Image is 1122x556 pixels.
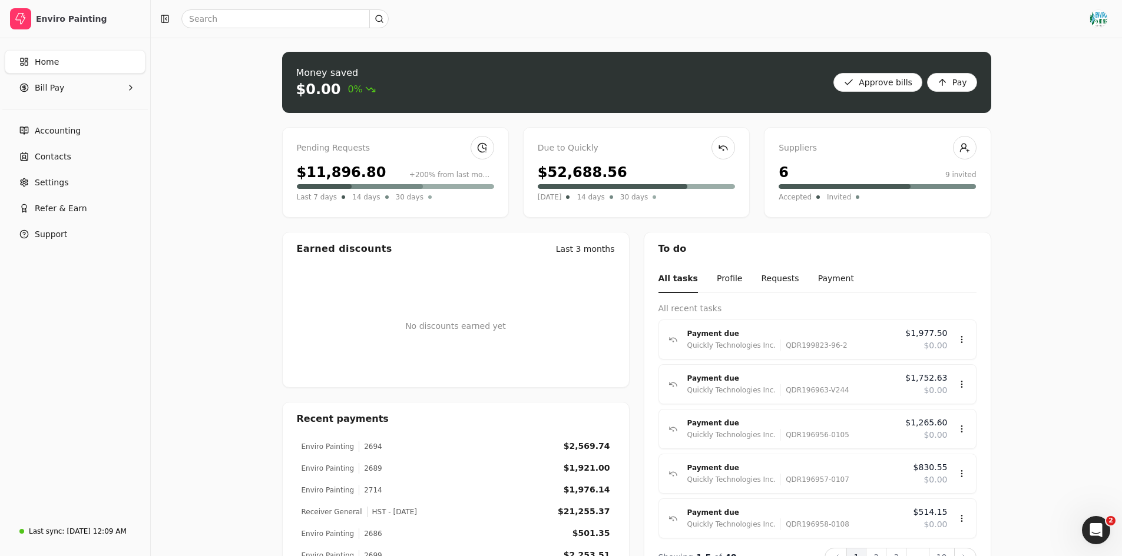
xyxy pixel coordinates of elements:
span: Accepted [779,191,812,203]
div: $501.35 [572,527,610,540]
div: Enviro Painting [302,463,355,474]
div: Enviro Painting [302,441,355,452]
a: Settings [5,171,145,194]
div: Payment due [687,507,904,518]
div: Earned discounts [297,242,392,256]
button: Approve bills [833,73,922,92]
div: [DATE] 12:09 AM [67,526,126,537]
div: Quickly Technologies Inc. [687,339,776,351]
div: Money saved [296,66,376,80]
span: Refer & Earn [35,202,87,215]
span: Home [35,56,59,68]
div: Payment due [687,328,896,339]
button: All tasks [658,265,698,293]
a: Home [5,50,145,74]
div: Enviro Painting [302,528,355,539]
div: Pending Requests [297,142,494,155]
div: 6 [779,162,789,183]
div: Recent payments [283,402,629,435]
div: QDR196963-V244 [780,384,849,396]
div: Quickly Technologies Inc. [687,474,776,485]
span: $0.00 [924,429,947,441]
div: HST - [DATE] [367,507,418,517]
span: $0.00 [924,474,947,486]
iframe: Intercom live chat [1082,516,1110,544]
span: $1,752.63 [905,372,947,384]
span: Settings [35,177,68,189]
span: Contacts [35,151,71,163]
span: 30 days [396,191,423,203]
span: 14 days [352,191,380,203]
div: Quickly Technologies Inc. [687,384,776,396]
div: To do [644,232,991,265]
div: $11,896.80 [297,162,386,183]
div: Receiver General [302,507,362,517]
span: Invited [827,191,851,203]
div: 2689 [359,463,382,474]
div: $52,688.56 [538,162,627,183]
div: 2686 [359,528,382,539]
div: Payment due [687,462,904,474]
span: Bill Pay [35,82,64,94]
button: Payment [818,265,854,293]
button: Profile [717,265,743,293]
div: Last sync: [29,526,64,537]
span: 2 [1106,516,1116,525]
button: Support [5,222,145,246]
div: $0.00 [296,80,341,99]
a: Accounting [5,119,145,142]
div: All recent tasks [658,302,977,315]
span: Support [35,228,67,241]
div: $21,255.37 [558,505,610,518]
div: 9 invited [945,169,977,180]
div: QDR196956-0105 [780,429,849,441]
button: Refer & Earn [5,197,145,220]
div: Enviro Painting [36,13,140,25]
input: Search [181,9,389,28]
div: Payment due [687,417,896,429]
span: [DATE] [538,191,562,203]
span: $1,977.50 [905,327,947,339]
span: 0% [347,82,375,96]
div: Due to Quickly [538,142,735,155]
div: Last 3 months [556,243,615,255]
div: QDR196958-0108 [780,518,849,530]
div: Payment due [687,372,896,384]
a: Contacts [5,145,145,168]
span: Accounting [35,125,81,137]
span: 30 days [620,191,648,203]
span: $0.00 [924,518,947,531]
div: $2,569.74 [564,440,610,452]
img: Enviro%20new%20Logo%20_RGB_Colour.jpg [1089,9,1108,28]
div: QDR199823-96-2 [780,339,847,351]
div: $1,976.14 [564,484,610,496]
span: $0.00 [924,339,947,352]
a: Last sync:[DATE] 12:09 AM [5,521,145,542]
button: Pay [927,73,977,92]
span: $830.55 [914,461,948,474]
div: Suppliers [779,142,976,155]
div: Quickly Technologies Inc. [687,429,776,441]
div: Quickly Technologies Inc. [687,518,776,530]
div: 2714 [359,485,382,495]
span: 14 days [577,191,604,203]
div: $1,921.00 [564,462,610,474]
div: 2694 [359,441,382,452]
div: No discounts earned yet [405,301,506,351]
span: $514.15 [914,506,948,518]
div: +200% from last month [409,169,494,180]
div: QDR196957-0107 [780,474,849,485]
span: $1,265.60 [905,417,947,429]
span: Last 7 days [297,191,337,203]
button: Requests [761,265,799,293]
button: Bill Pay [5,76,145,99]
span: $0.00 [924,384,947,397]
div: Enviro Painting [302,485,355,495]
